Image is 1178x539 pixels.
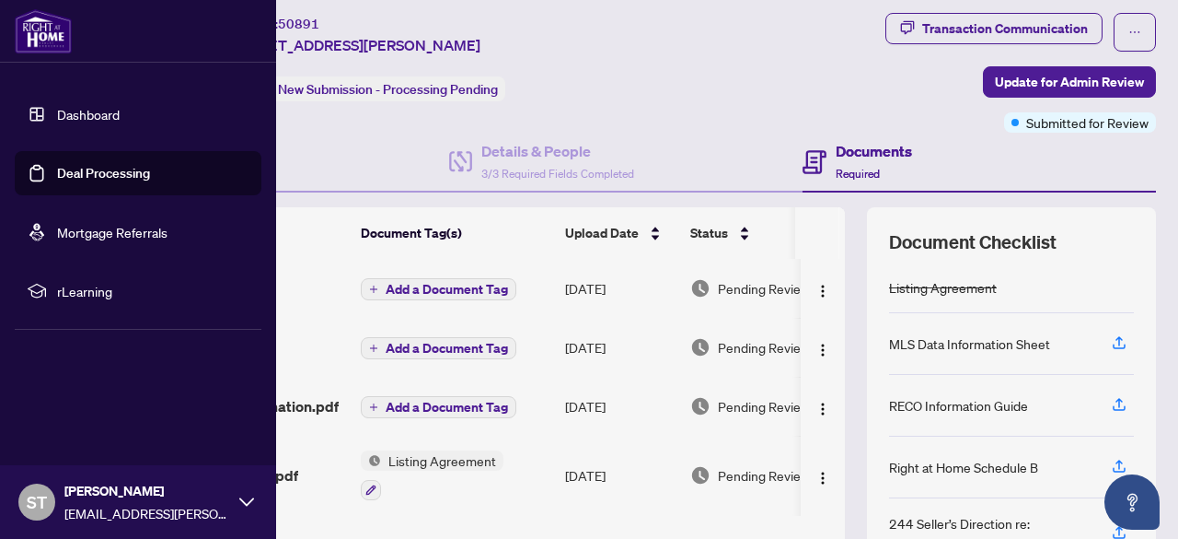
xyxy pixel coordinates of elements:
span: [PERSON_NAME] [64,481,230,501]
span: ST [27,489,47,515]
th: Upload Date [558,207,683,259]
img: Status Icon [361,451,381,471]
button: Open asap [1104,475,1160,530]
img: Document Status [690,465,710,486]
button: Add a Document Tag [361,278,516,300]
span: Update for Admin Review [995,67,1144,97]
span: 3/3 Required Fields Completed [481,167,634,181]
span: 50891 [278,16,319,32]
button: Add a Document Tag [361,395,516,419]
span: Add a Document Tag [386,342,508,355]
a: Mortgage Referrals [57,224,167,240]
button: Transaction Communication [885,13,1103,44]
span: plus [369,344,378,353]
span: Pending Review [718,278,810,299]
td: [DATE] [558,436,683,515]
img: Logo [815,471,830,486]
span: [EMAIL_ADDRESS][PERSON_NAME][DOMAIN_NAME] [64,503,230,523]
button: Add a Document Tag [361,277,516,301]
div: Transaction Communication [922,14,1088,43]
div: Status: [228,76,505,101]
button: Logo [808,274,837,303]
td: [DATE] [558,318,683,377]
span: Upload Date [565,223,639,243]
div: RECO Information Guide [889,395,1028,416]
span: Document Checklist [889,229,1057,255]
a: Deal Processing [57,165,150,182]
th: Document Tag(s) [353,207,558,259]
button: Add a Document Tag [361,337,516,359]
button: Add a Document Tag [361,336,516,360]
td: [DATE] [558,259,683,318]
button: Logo [808,333,837,362]
button: Status IconListing Agreement [361,451,503,500]
div: Listing Agreement [889,277,997,298]
span: plus [369,403,378,412]
span: New Submission - Processing Pending [278,81,498,98]
div: Right at Home Schedule B [889,457,1038,477]
img: Document Status [690,337,710,357]
img: Logo [815,284,830,299]
img: logo [15,9,72,53]
span: Add a Document Tag [386,283,508,296]
img: Document Status [690,396,710,416]
img: Logo [815,402,830,416]
button: Logo [808,461,837,490]
span: Submitted for Review [1026,112,1149,133]
span: plus [369,285,378,294]
h4: Details & People [481,140,634,162]
span: Pending Review [718,396,810,416]
div: MLS Data Information Sheet [889,334,1050,354]
img: Document Status [690,278,710,299]
button: Logo [808,392,837,421]
td: [DATE] [558,377,683,436]
span: ellipsis [1128,26,1141,39]
span: Required [836,167,880,181]
span: Pending Review [718,465,810,486]
span: Add a Document Tag [386,401,508,414]
button: Update for Admin Review [983,66,1156,98]
span: Status [690,223,728,243]
span: Listing Agreement [381,451,503,471]
span: Pending Review [718,337,810,357]
img: Logo [815,343,830,357]
th: Status [683,207,839,259]
span: rLearning [57,281,248,301]
h4: Documents [836,140,912,162]
button: Add a Document Tag [361,396,516,418]
span: [STREET_ADDRESS][PERSON_NAME] [228,34,480,56]
a: Dashboard [57,106,120,123]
